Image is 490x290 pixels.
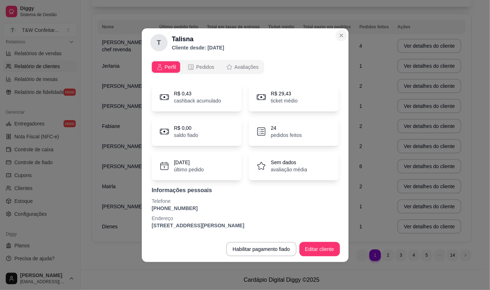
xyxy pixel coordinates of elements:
[174,132,199,139] p: saldo fiado
[271,166,307,173] p: avaliação média
[172,44,224,51] p: Cliente desde: [DATE]
[152,198,339,205] p: Telefone
[336,30,347,41] button: Close
[174,166,204,173] p: último pedido
[299,242,340,256] button: Editar cliente
[150,34,168,51] div: T
[174,159,204,166] p: [DATE]
[150,60,265,74] div: opções
[165,63,176,71] span: Perfil
[174,97,221,104] p: cashback acumulado
[152,215,339,222] p: Endereço
[271,159,307,166] p: Sem dados
[271,124,302,132] p: 24
[172,34,224,44] h2: Talisna
[234,63,258,71] span: Avaliações
[150,60,340,74] div: opções
[174,90,221,97] p: R$ 0,43
[152,186,339,195] p: Informações pessoais
[152,205,339,212] p: [PHONE_NUMBER]
[152,222,339,229] p: [STREET_ADDRESS][PERSON_NAME]
[271,132,302,139] p: pedidos feitos
[271,97,298,104] p: ticket médio
[174,124,199,132] p: R$ 0,00
[226,242,297,256] button: Habilitar pagamento fiado
[196,63,214,71] span: Pedidos
[271,90,298,97] p: R$ 29,43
